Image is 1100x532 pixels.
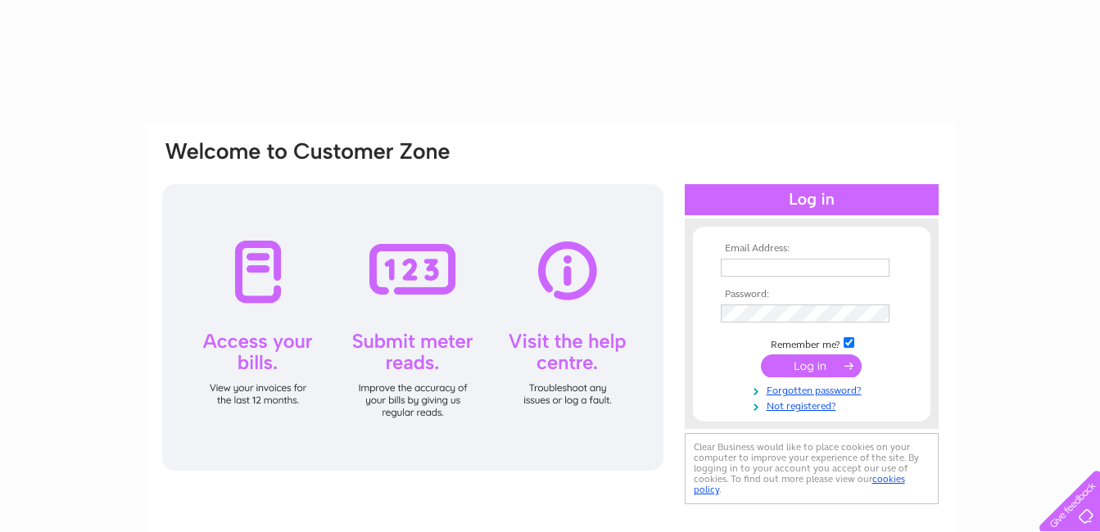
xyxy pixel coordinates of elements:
[721,397,907,413] a: Not registered?
[694,473,905,495] a: cookies policy
[721,381,907,397] a: Forgotten password?
[761,354,862,377] input: Submit
[685,433,939,504] div: Clear Business would like to place cookies on your computer to improve your experience of the sit...
[717,243,907,255] th: Email Address:
[717,335,907,351] td: Remember me?
[717,289,907,300] th: Password:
